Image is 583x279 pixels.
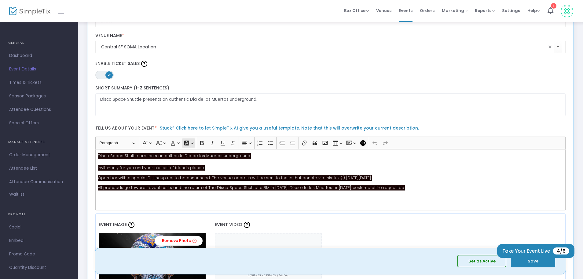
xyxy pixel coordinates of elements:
span: Special Offers [9,119,69,127]
span: Attendee Questions [9,106,69,114]
span: Event Video [215,221,242,228]
span: All proceeds go towards event costs and the return of The Disco Space Shuttle to BM in [DATE]. Di... [98,185,405,190]
img: question-mark [128,222,134,228]
h4: MANAGE ATTENDEES [8,136,70,148]
span: Help [527,8,540,13]
h4: PROMOTE [8,208,70,221]
span: Paragraph [99,139,131,147]
span: Promo Code [9,250,69,258]
label: Enable Ticket Sales [95,59,566,68]
button: Paragraph [97,138,138,148]
span: Embed [9,237,69,245]
div: Editor toolbar [95,137,566,149]
h4: GENERAL [8,37,70,49]
span: clear [546,43,554,51]
a: Stuck? Click here to let SimpleTix AI give you a useful template. Note that this will overwrite y... [160,125,419,131]
button: Save [511,255,555,267]
input: Select Venue [101,44,547,50]
span: Reports [475,8,495,13]
span: Event Image [99,221,127,228]
span: Open bar with a special DJ lineup not to be announced. The venue address will be sent to those th... [98,175,372,181]
span: Waitlist [9,191,24,198]
span: Settings [502,3,520,18]
span: Quantity Discount [9,264,69,272]
a: Remove Photo [155,236,203,246]
span: Venues [376,3,391,18]
span: Orders [420,3,435,18]
div: Rich Text Editor, main [95,149,566,210]
label: Tell us about your event [92,122,569,137]
img: question-mark [244,222,250,228]
span: Event Details [9,65,69,73]
span: Marketing [442,8,468,13]
span: Season Packages [9,92,69,100]
span: Box Office [344,8,369,13]
div: 1 [551,3,556,9]
span: Disco Space Shuttle presents an authentic Dia de los Muertos underground. [98,153,251,159]
span: Dashboard [9,52,69,60]
span: Invite-only for you and your closest of friends please. [98,165,205,171]
button: Select [554,41,562,53]
span: Order Management [9,151,69,159]
label: Venue Name [95,33,566,39]
span: Attendee List [9,164,69,172]
span: Events [399,3,413,18]
span: Times & Tickets [9,79,69,87]
span: Attendee Communication [9,178,69,186]
span: 4/6 [553,247,569,254]
span: Short Summary (1-2 Sentences) [95,85,169,91]
span: ON [108,73,111,76]
button: Take Your Event Live4/6 [497,244,574,258]
img: question-mark [141,61,147,67]
button: Set as Active [457,255,506,267]
span: Social [9,223,69,231]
